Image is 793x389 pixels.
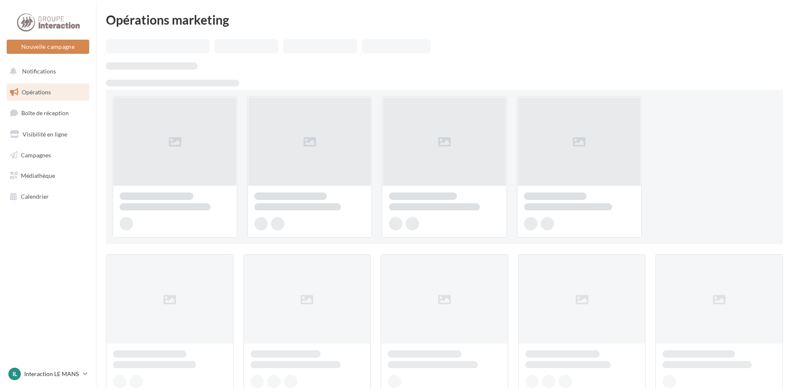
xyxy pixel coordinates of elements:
[5,167,91,184] a: Médiathèque
[23,131,67,138] span: Visibilité en ligne
[5,147,91,164] a: Campagnes
[5,63,88,80] button: Notifications
[21,172,55,179] span: Médiathèque
[5,104,91,122] a: Boîte de réception
[7,40,89,54] button: Nouvelle campagne
[7,366,89,382] a: IL Interaction LE MANS
[24,370,80,378] p: Interaction LE MANS
[5,188,91,205] a: Calendrier
[21,109,69,116] span: Boîte de réception
[5,83,91,101] a: Opérations
[13,370,17,378] span: IL
[21,193,49,200] span: Calendrier
[21,151,51,158] span: Campagnes
[22,88,51,96] span: Opérations
[5,126,91,143] a: Visibilité en ligne
[106,13,783,26] div: Opérations marketing
[22,68,56,75] span: Notifications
